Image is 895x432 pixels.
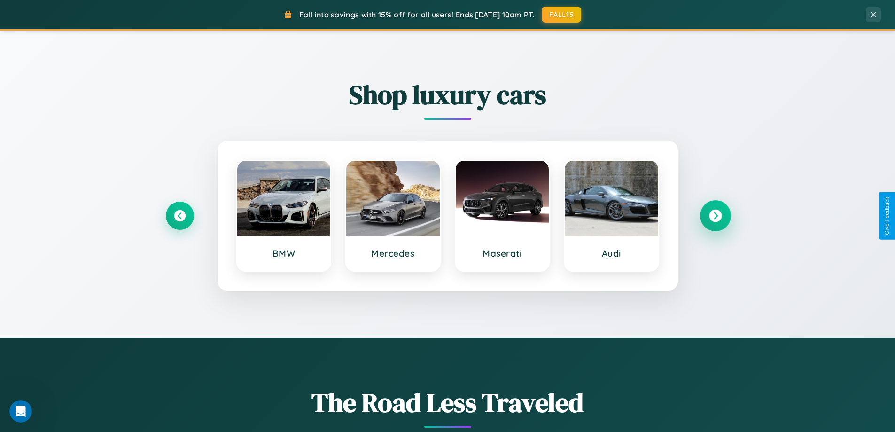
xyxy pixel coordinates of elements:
[9,400,32,423] iframe: Intercom live chat
[166,385,730,421] h1: The Road Less Traveled
[166,77,730,113] h2: Shop luxury cars
[574,248,649,259] h3: Audi
[884,197,890,235] div: Give Feedback
[356,248,430,259] h3: Mercedes
[542,7,581,23] button: FALL15
[465,248,540,259] h3: Maserati
[299,10,535,19] span: Fall into savings with 15% off for all users! Ends [DATE] 10am PT.
[247,248,321,259] h3: BMW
